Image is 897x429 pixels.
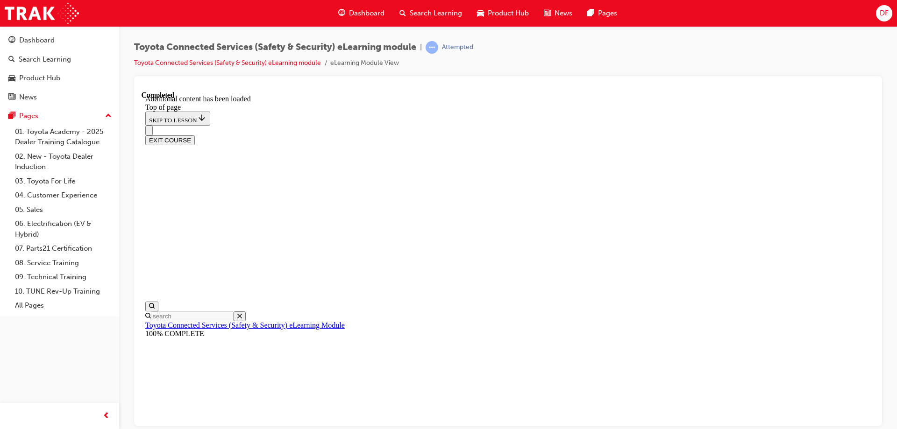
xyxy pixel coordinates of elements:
[134,42,416,53] span: Toyota Connected Services (Safety & Security) eLearning module
[8,74,15,83] span: car-icon
[19,73,60,84] div: Product Hub
[544,7,551,19] span: news-icon
[11,203,115,217] a: 05. Sales
[349,8,384,19] span: Dashboard
[4,44,53,54] button: EXIT COURSE
[4,107,115,125] button: Pages
[555,8,572,19] span: News
[11,125,115,149] a: 01. Toyota Academy - 2025 Dealer Training Catalogue
[587,7,594,19] span: pages-icon
[4,35,11,44] button: Close navigation menu
[11,256,115,270] a: 08. Service Training
[8,36,15,45] span: guage-icon
[8,56,15,64] span: search-icon
[11,149,115,174] a: 02. New - Toyota Dealer Induction
[19,92,37,103] div: News
[5,3,79,24] img: Trak
[4,70,115,87] a: Product Hub
[11,298,115,313] a: All Pages
[11,241,115,256] a: 07. Parts21 Certification
[876,5,892,21] button: DF
[11,284,115,299] a: 10. TUNE Rev-Up Training
[19,111,38,121] div: Pages
[11,217,115,241] a: 06. Electrification (EV & Hybrid)
[19,54,71,65] div: Search Learning
[330,58,399,69] li: eLearning Module View
[7,26,65,33] span: SKIP TO LESSON
[4,239,729,247] div: 100% COMPLETE
[470,4,536,23] a: car-iconProduct Hub
[11,188,115,203] a: 04. Customer Experience
[8,93,15,102] span: news-icon
[580,4,625,23] a: pages-iconPages
[598,8,617,19] span: Pages
[410,8,462,19] span: Search Learning
[4,89,115,106] a: News
[488,8,529,19] span: Product Hub
[4,12,729,21] div: Top of page
[338,7,345,19] span: guage-icon
[4,21,69,35] button: SKIP TO LESSON
[4,230,203,238] a: Toyota Connected Services (Safety & Security) eLearning Module
[19,35,55,46] div: Dashboard
[4,211,17,220] button: Open search menu
[9,220,92,230] input: Search
[477,7,484,19] span: car-icon
[4,4,729,12] div: Additional content has been loaded
[880,8,889,19] span: DF
[392,4,470,23] a: search-iconSearch Learning
[11,174,115,189] a: 03. Toyota For Life
[8,112,15,120] span: pages-icon
[4,30,115,107] button: DashboardSearch LearningProduct HubNews
[134,59,321,67] a: Toyota Connected Services (Safety & Security) eLearning module
[442,43,473,52] div: Attempted
[420,42,422,53] span: |
[536,4,580,23] a: news-iconNews
[426,41,438,54] span: learningRecordVerb_ATTEMPT-icon
[105,110,112,122] span: up-icon
[103,410,110,422] span: prev-icon
[4,32,115,49] a: Dashboard
[331,4,392,23] a: guage-iconDashboard
[4,51,115,68] a: Search Learning
[11,270,115,284] a: 09. Technical Training
[399,7,406,19] span: search-icon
